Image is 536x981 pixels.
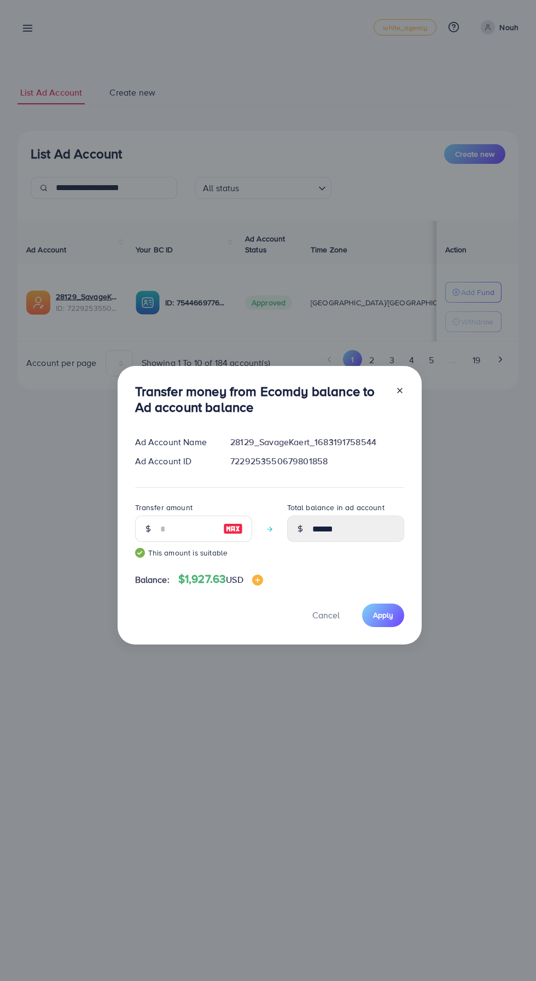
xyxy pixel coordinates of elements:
span: Cancel [312,609,340,621]
span: Balance: [135,574,170,586]
h3: Transfer money from Ecomdy balance to Ad account balance [135,383,387,415]
img: image [252,575,263,586]
img: image [223,522,243,535]
button: Apply [362,604,404,627]
span: Apply [373,610,393,620]
div: 28129_SavageKaert_1683191758544 [222,436,412,448]
button: Cancel [299,604,353,627]
div: 7229253550679801858 [222,455,412,468]
span: USD [226,574,243,586]
img: guide [135,548,145,558]
label: Total balance in ad account [287,502,384,513]
div: Ad Account ID [126,455,222,468]
div: Ad Account Name [126,436,222,448]
label: Transfer amount [135,502,193,513]
h4: $1,927.63 [178,572,263,586]
small: This amount is suitable [135,547,252,558]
